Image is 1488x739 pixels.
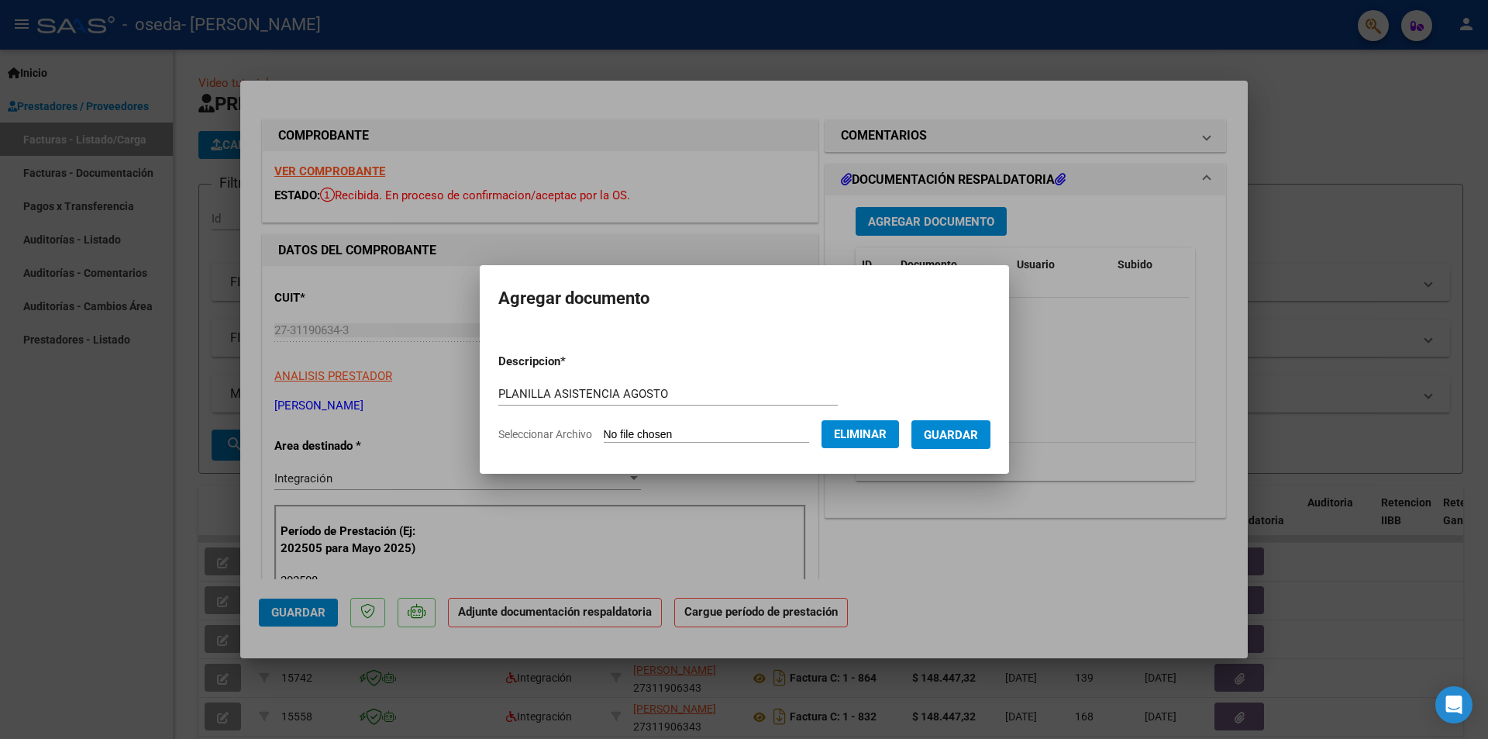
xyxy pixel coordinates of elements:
[498,353,646,371] p: Descripcion
[498,284,990,313] h2: Agregar documento
[821,420,899,448] button: Eliminar
[498,428,592,440] span: Seleccionar Archivo
[924,428,978,442] span: Guardar
[911,420,990,449] button: Guardar
[1435,686,1472,723] div: Open Intercom Messenger
[834,427,887,441] span: Eliminar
